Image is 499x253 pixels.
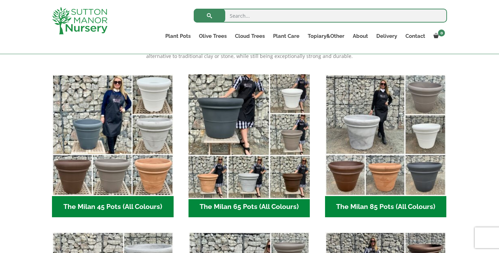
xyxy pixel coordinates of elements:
[185,71,313,199] img: The Milan 65 Pots (All Colours)
[189,74,310,217] a: Visit product category The Milan 65 Pots (All Colours)
[52,196,174,218] h2: The Milan 45 Pots (All Colours)
[52,7,107,34] img: logo
[195,31,231,41] a: Olive Trees
[372,31,401,41] a: Delivery
[269,31,304,41] a: Plant Care
[52,74,174,196] img: The Milan 45 Pots (All Colours)
[438,29,445,36] span: 0
[189,196,310,218] h2: The Milan 65 Pots (All Colours)
[194,9,447,23] input: Search...
[325,74,447,217] a: Visit product category The Milan 85 Pots (All Colours)
[349,31,372,41] a: About
[401,31,429,41] a: Contact
[325,74,447,196] img: The Milan 85 Pots (All Colours)
[325,196,447,218] h2: The Milan 85 Pots (All Colours)
[231,31,269,41] a: Cloud Trees
[304,31,349,41] a: Topiary&Other
[52,74,174,217] a: Visit product category The Milan 45 Pots (All Colours)
[161,31,195,41] a: Plant Pots
[429,31,447,41] a: 0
